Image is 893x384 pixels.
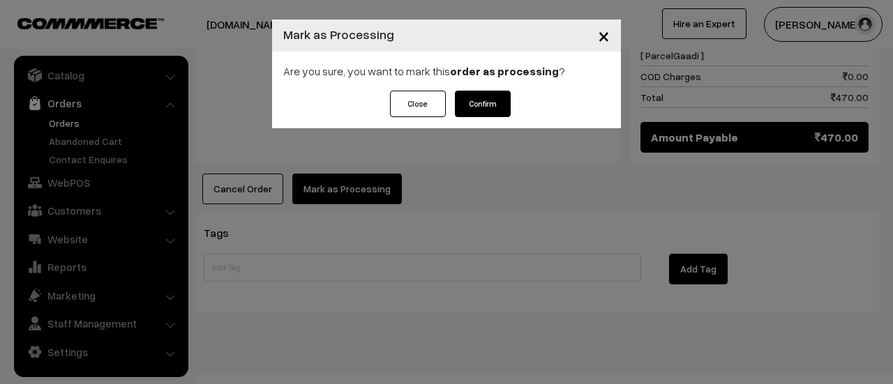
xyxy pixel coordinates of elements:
div: Are you sure, you want to mark this ? [272,52,621,91]
button: Close [390,91,446,117]
span: × [598,22,610,48]
strong: order as processing [450,64,559,78]
h4: Mark as Processing [283,25,394,44]
button: Close [587,14,621,57]
button: Confirm [455,91,511,117]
